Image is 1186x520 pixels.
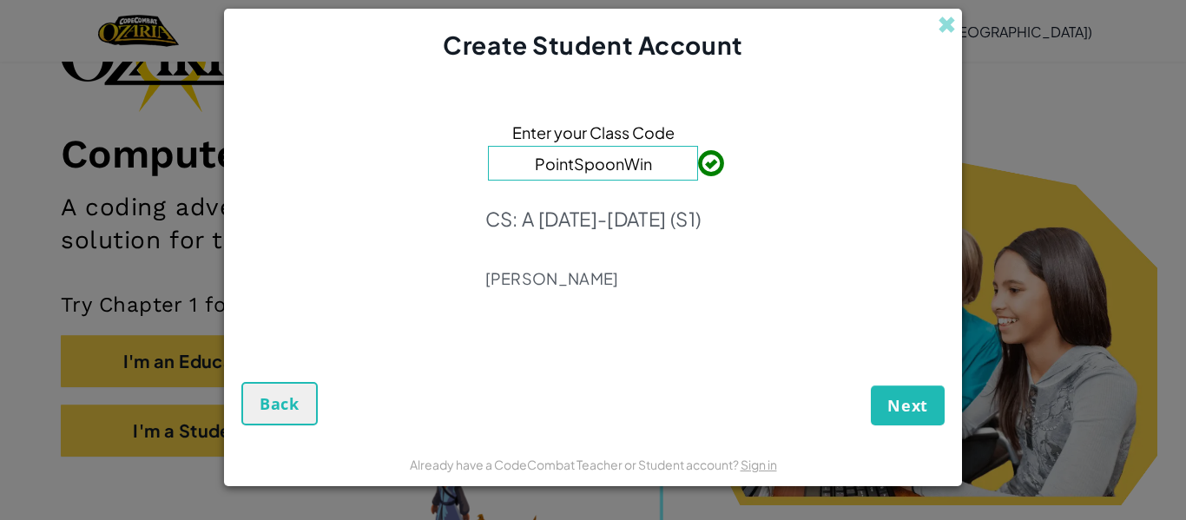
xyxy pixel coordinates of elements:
[887,395,928,416] span: Next
[512,120,675,145] span: Enter your Class Code
[443,30,742,60] span: Create Student Account
[241,382,318,425] button: Back
[410,457,741,472] span: Already have a CodeCombat Teacher or Student account?
[260,393,300,414] span: Back
[485,207,702,231] p: CS: A [DATE]-[DATE] (S1)
[871,385,945,425] button: Next
[741,457,777,472] a: Sign in
[485,268,702,289] p: [PERSON_NAME]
